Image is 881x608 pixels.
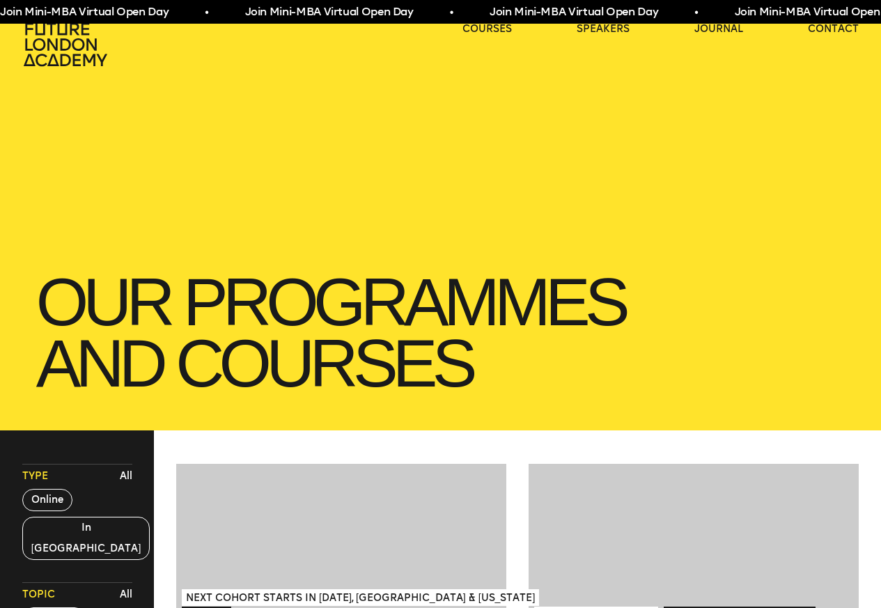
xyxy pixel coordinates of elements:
a: contact [808,22,859,36]
button: Online [22,489,72,511]
span: Type [22,469,48,483]
button: All [116,584,136,605]
span: • [449,4,453,21]
button: All [116,466,136,487]
span: Topic [22,588,55,602]
span: Next Cohort Starts in [DATE], [GEOGRAPHIC_DATA] & [US_STATE] [182,589,539,606]
a: journal [694,22,743,36]
a: courses [462,22,512,36]
a: speakers [577,22,630,36]
h1: our Programmes and courses [22,258,859,408]
span: • [694,4,698,21]
span: • [204,4,208,21]
button: In [GEOGRAPHIC_DATA] [22,517,150,560]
